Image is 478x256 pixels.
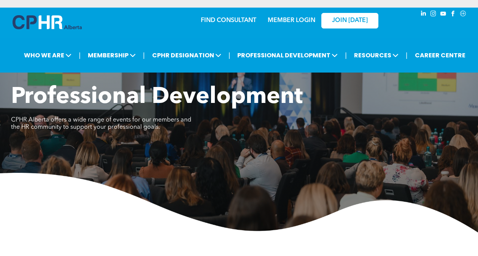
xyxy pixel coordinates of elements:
span: MEMBERSHIP [86,48,138,62]
a: JOIN [DATE] [321,13,378,28]
img: A blue and white logo for cp alberta [13,15,82,29]
span: Professional Development [11,86,303,109]
li: | [143,47,145,63]
span: CPHR Alberta offers a wide range of events for our members and the HR community to support your p... [11,117,191,130]
a: instagram [429,9,438,20]
a: linkedin [419,9,428,20]
a: FIND CONSULTANT [201,17,256,24]
a: MEMBER LOGIN [268,17,315,24]
a: youtube [439,9,448,20]
li: | [406,47,408,63]
li: | [79,47,81,63]
span: JOIN [DATE] [332,17,368,24]
span: PROFESSIONAL DEVELOPMENT [235,48,340,62]
a: CAREER CENTRE [413,48,468,62]
li: | [345,47,347,63]
a: Social network [459,9,467,20]
span: CPHR DESIGNATION [150,48,224,62]
li: | [229,47,230,63]
span: WHO WE ARE [22,48,74,62]
span: RESOURCES [352,48,401,62]
a: facebook [449,9,457,20]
